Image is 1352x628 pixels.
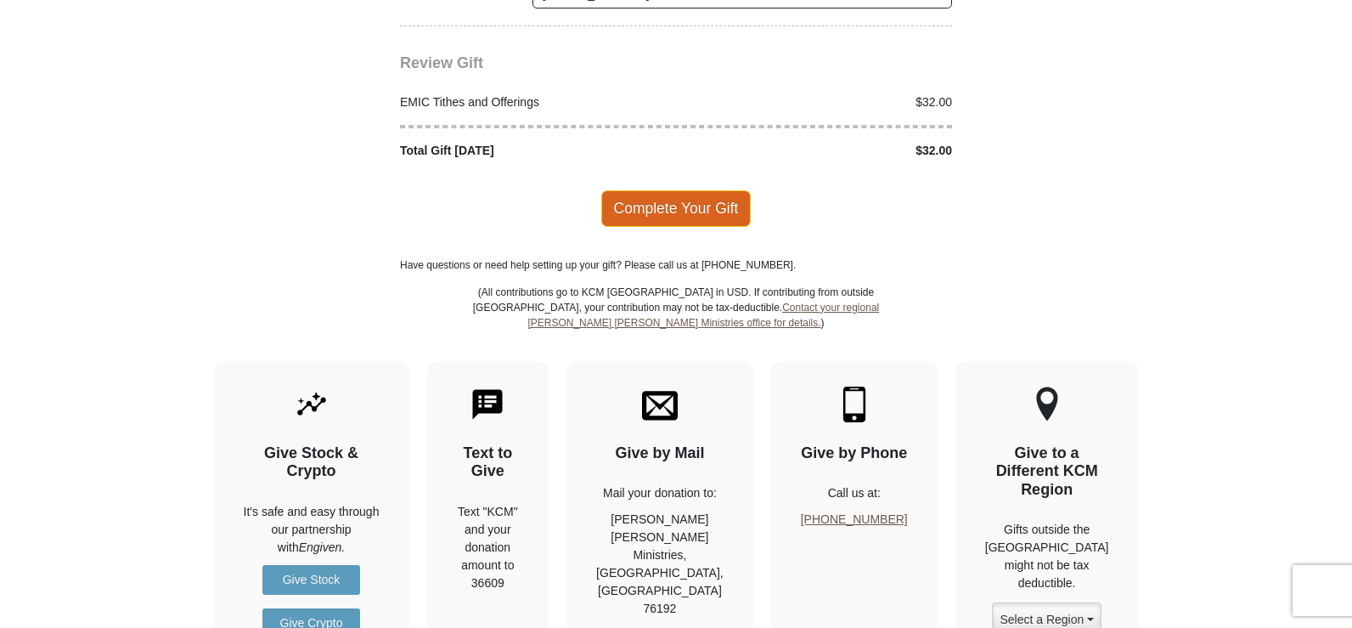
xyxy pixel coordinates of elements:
[392,93,677,111] div: EMIC Tithes and Offerings
[801,512,908,526] a: [PHONE_NUMBER]
[837,387,872,422] img: mobile.svg
[457,503,520,592] div: Text "KCM" and your donation amount to 36609
[400,54,483,71] span: Review Gift
[985,521,1109,592] p: Gifts outside the [GEOGRAPHIC_DATA] might not be tax deductible.
[676,142,961,160] div: $32.00
[801,484,908,502] p: Call us at:
[244,503,380,557] p: It's safe and easy through our partnership with
[801,444,908,463] h4: Give by Phone
[400,257,952,273] p: Have questions or need help setting up your gift? Please call us at [PHONE_NUMBER].
[985,444,1109,500] h4: Give to a Different KCM Region
[262,565,360,595] a: Give Stock
[457,444,520,481] h4: Text to Give
[642,387,678,422] img: envelope.svg
[1035,387,1059,422] img: other-region
[294,387,330,422] img: give-by-stock.svg
[527,302,879,329] a: Contact your regional [PERSON_NAME] [PERSON_NAME] Ministries office for details.
[299,540,345,554] i: Engiven.
[470,387,505,422] img: text-to-give.svg
[596,444,724,463] h4: Give by Mail
[676,93,961,111] div: $32.00
[601,190,752,226] span: Complete Your Gift
[392,142,677,160] div: Total Gift [DATE]
[596,484,724,502] p: Mail your donation to:
[244,444,380,481] h4: Give Stock & Crypto
[596,511,724,618] p: [PERSON_NAME] [PERSON_NAME] Ministries, [GEOGRAPHIC_DATA], [GEOGRAPHIC_DATA] 76192
[472,285,880,361] p: (All contributions go to KCM [GEOGRAPHIC_DATA] in USD. If contributing from outside [GEOGRAPHIC_D...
